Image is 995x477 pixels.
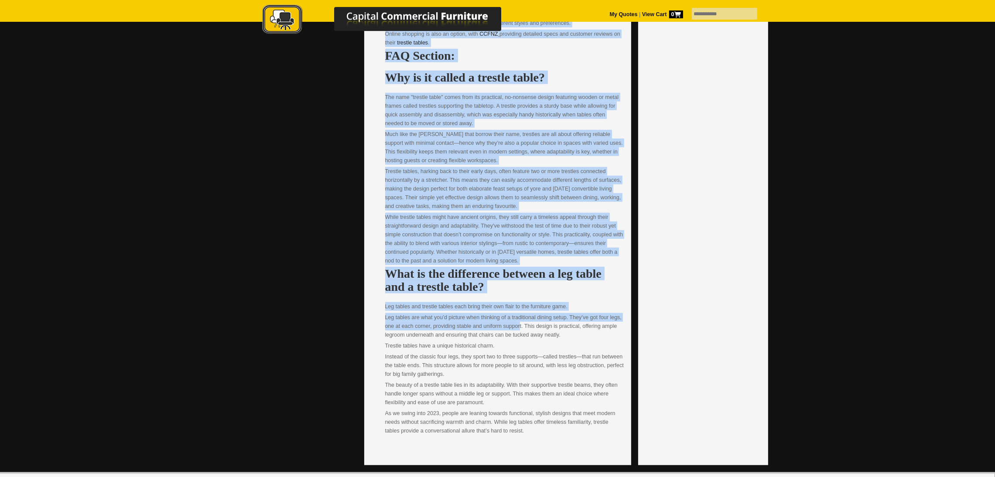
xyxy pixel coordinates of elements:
[669,10,683,18] span: 0
[385,381,624,407] p: The beauty of a trestle table lies in its adaptability. With their supportive trestle beams, they...
[385,71,545,84] strong: Why is it called a trestle table?
[238,4,544,39] a: Capital Commercial Furniture Logo
[238,4,544,36] img: Capital Commercial Furniture Logo
[385,167,624,211] p: Trestle tables, harking back to their early days, often feature two or more trestles connected ho...
[385,267,602,293] strong: What is the difference between a leg table and a trestle table?
[385,130,624,165] p: Much like the [PERSON_NAME] that borrow their name, trestles are all about offering reliable supp...
[642,11,683,17] strong: View Cart
[385,341,624,350] p: Trestle tables have a unique historical charm.
[385,213,624,265] p: While trestle tables might have ancient origins, they still carry a timeless appeal through their...
[640,11,683,17] a: View Cart0
[385,93,624,128] p: The name "trestle table" comes from its practical, no-nonsense design featuring wooden or metal f...
[385,352,624,378] p: Instead of the classic four legs, they sport two to three supports—called trestles—that run betwe...
[397,40,428,46] a: trestle tables
[385,49,455,62] strong: FAQ Section:
[385,302,624,311] p: Leg tables and trestle tables each bring their own flair to the furniture game.
[385,409,624,435] p: As we swing into 2023, people are leaning towards functional, stylish designs that meet modern ne...
[610,11,638,17] a: My Quotes
[385,313,624,339] p: Leg tables are what you’d picture when thinking of a traditional dining setup. They’ve got four l...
